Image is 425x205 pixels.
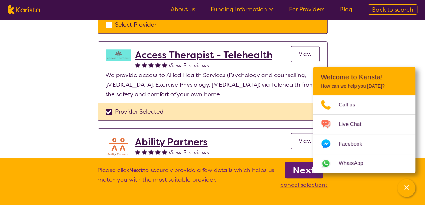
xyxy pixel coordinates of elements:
a: View [291,46,320,62]
span: Call us [339,100,363,110]
img: fullstar [162,149,167,154]
ul: Choose channel [313,95,415,173]
span: Back to search [372,6,413,13]
span: Live Chat [339,120,369,129]
img: aifiudtej7r2k9aaecox.png [106,136,131,157]
a: View 5 reviews [169,61,209,70]
span: View 3 reviews [169,149,209,156]
a: Back to search [368,4,417,15]
h2: Welcome to Karista! [321,73,408,81]
a: About us [171,5,195,13]
a: Web link opens in a new tab. [313,154,415,173]
img: hzy3j6chfzohyvwdpojv.png [106,49,131,61]
a: View 3 reviews [169,148,209,157]
span: WhatsApp [339,159,371,168]
p: We provide access to Allied Health Services (Psychology and counselling, [MEDICAL_DATA], Exercise... [106,70,320,99]
p: Ability Partners provide Allied Health Services in the convenience of your own home, in the commu... [106,157,320,186]
p: How can we help you [DATE]? [321,83,408,89]
a: Funding Information [211,5,274,13]
b: Next [293,164,315,177]
img: fullstar [162,62,167,67]
a: View [291,133,320,149]
button: Channel Menu [397,179,415,197]
span: View 5 reviews [169,62,209,69]
a: For Providers [289,5,325,13]
a: Next [285,162,323,178]
img: fullstar [135,149,140,154]
img: fullstar [148,149,154,154]
img: fullstar [135,62,140,67]
img: fullstar [155,149,161,154]
img: fullstar [148,62,154,67]
a: Blog [340,5,352,13]
span: Facebook [339,139,370,149]
img: fullstar [155,62,161,67]
p: cancel selections [280,180,328,190]
div: Channel Menu [313,67,415,173]
img: Karista logo [8,5,40,14]
b: Next [129,166,143,174]
img: fullstar [142,62,147,67]
a: Ability Partners [135,136,209,148]
span: View [299,50,312,58]
span: View [299,137,312,145]
p: Please click to securely provide a few details which helps us match you with the most suitable pr... [98,165,274,190]
a: Access Therapist - Telehealth [135,49,272,61]
img: fullstar [142,149,147,154]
